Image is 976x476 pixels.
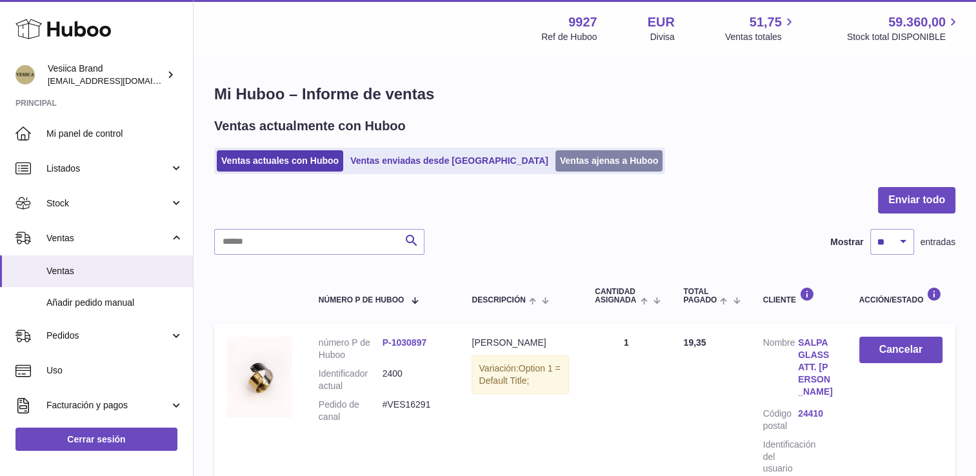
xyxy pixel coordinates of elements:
span: Cantidad ASIGNADA [595,288,637,304]
span: Uso [46,364,183,377]
span: Descripción [472,296,525,304]
div: Cliente [763,287,833,304]
a: 51,75 Ventas totales [725,14,797,43]
dd: #VES16291 [383,399,446,423]
img: logistic@vesiica.com [15,65,35,84]
a: Ventas ajenas a Huboo [555,150,663,172]
img: IMG_9738.jpg [227,337,292,417]
div: Acción/Estado [859,287,943,304]
span: número P de Huboo [319,296,404,304]
label: Mostrar [830,236,863,248]
h1: Mi Huboo – Informe de ventas [214,84,955,104]
span: Añadir pedido manual [46,297,183,309]
a: Ventas enviadas desde [GEOGRAPHIC_DATA] [346,150,553,172]
div: Ref de Huboo [541,31,597,43]
a: Ventas actuales con Huboo [217,150,343,172]
span: Stock total DISPONIBLE [847,31,961,43]
strong: EUR [648,14,675,31]
span: Pedidos [46,330,170,342]
div: Divisa [650,31,675,43]
span: 51,75 [750,14,782,31]
dd: 2400 [383,368,446,392]
span: Mi panel de control [46,128,183,140]
span: Total pagado [683,288,717,304]
dt: Identificación del usuario [763,439,798,475]
button: Cancelar [859,337,943,363]
a: SALPAGLASS ATT. [PERSON_NAME] [798,337,833,397]
dt: Pedido de canal [319,399,383,423]
div: [PERSON_NAME] [472,337,569,349]
dt: Nombre [763,337,798,401]
a: 59.360,00 Stock total DISPONIBLE [847,14,961,43]
dt: Identificador actual [319,368,383,392]
span: [EMAIL_ADDRESS][DOMAIN_NAME] [48,75,190,86]
strong: 9927 [568,14,597,31]
span: Facturación y pagos [46,399,170,412]
div: Variación: [472,355,569,394]
dt: Código postal [763,408,798,432]
span: Listados [46,163,170,175]
span: 59.360,00 [888,14,946,31]
dt: número P de Huboo [319,337,383,361]
span: Option 1 = Default Title; [479,363,560,386]
span: Ventas [46,265,183,277]
span: Ventas totales [725,31,797,43]
a: Cerrar sesión [15,428,177,451]
span: entradas [921,236,955,248]
span: Stock [46,197,170,210]
button: Enviar todo [878,187,955,213]
span: 19,35 [683,337,706,348]
a: P-1030897 [383,337,427,348]
span: Ventas [46,232,170,244]
a: 24410 [798,408,833,420]
h2: Ventas actualmente con Huboo [214,117,406,135]
div: Vesiica Brand [48,63,164,87]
